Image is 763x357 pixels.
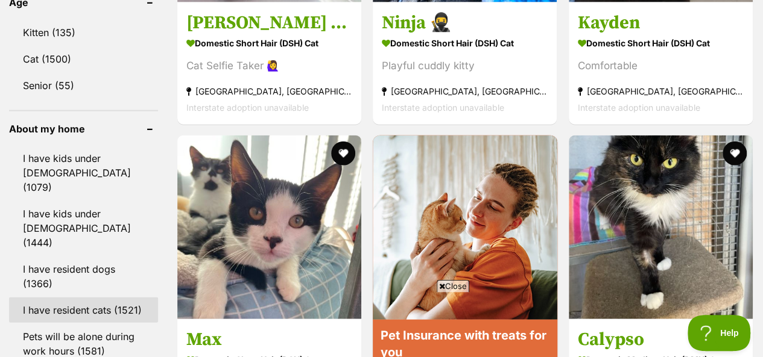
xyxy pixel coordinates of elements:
[9,297,158,323] a: I have resident cats (1521)
[186,102,309,112] span: Interstate adoption unavailable
[177,135,361,319] img: Max - Domestic Short Hair (DSH) Cat
[437,280,469,292] span: Close
[578,82,744,99] strong: [GEOGRAPHIC_DATA], [GEOGRAPHIC_DATA]
[688,315,751,351] iframe: Help Scout Beacon - Open
[578,328,744,351] h3: Calypso
[382,82,548,99] strong: [GEOGRAPHIC_DATA], [GEOGRAPHIC_DATA]
[9,256,158,296] a: I have resident dogs (1366)
[9,73,158,98] a: Senior (55)
[382,11,548,34] h3: Ninja 🥷
[186,34,352,51] strong: Domestic Short Hair (DSH) Cat
[723,141,747,166] button: favourite
[569,135,753,319] img: Calypso - Domestic Medium Hair (DMH) Cat
[382,57,548,73] div: Playful cuddly kitty
[186,57,352,73] div: Cat Selfie Taker 🙋‍♀️
[569,2,753,124] a: Kayden Domestic Short Hair (DSH) Cat Comfortable [GEOGRAPHIC_DATA], [GEOGRAPHIC_DATA] Interstate ...
[578,102,700,112] span: Interstate adoption unavailable
[9,201,158,255] a: I have kids under [DEMOGRAPHIC_DATA] (1444)
[186,11,352,34] h3: [PERSON_NAME] 💓
[9,123,158,134] header: About my home
[373,2,557,124] a: Ninja 🥷 Domestic Short Hair (DSH) Cat Playful cuddly kitty [GEOGRAPHIC_DATA], [GEOGRAPHIC_DATA] I...
[578,34,744,51] strong: Domestic Short Hair (DSH) Cat
[186,82,352,99] strong: [GEOGRAPHIC_DATA], [GEOGRAPHIC_DATA]
[177,2,361,124] a: [PERSON_NAME] 💓 Domestic Short Hair (DSH) Cat Cat Selfie Taker 🙋‍♀️ [GEOGRAPHIC_DATA], [GEOGRAPHI...
[382,34,548,51] strong: Domestic Short Hair (DSH) Cat
[9,46,158,72] a: Cat (1500)
[578,11,744,34] h3: Kayden
[578,57,744,73] div: Comfortable
[9,146,158,200] a: I have kids under [DEMOGRAPHIC_DATA] (1079)
[162,297,601,351] iframe: Advertisement
[331,141,355,166] button: favourite
[382,102,504,112] span: Interstate adoption unavailable
[9,20,158,45] a: Kitten (135)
